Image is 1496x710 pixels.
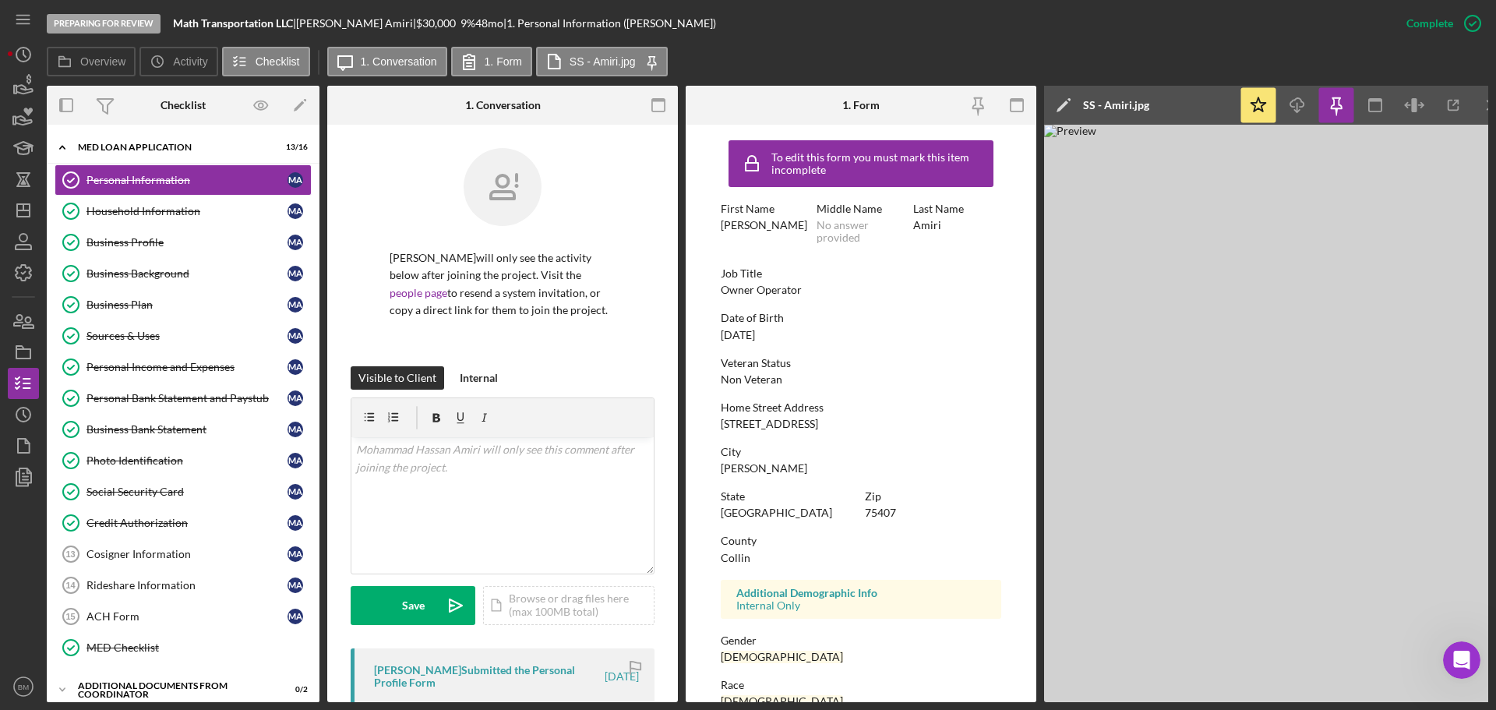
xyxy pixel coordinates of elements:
[721,203,809,215] div: First Name
[842,99,880,111] div: 1. Form
[55,570,312,601] a: 14Rideshare InformationMA
[288,359,303,375] div: M A
[817,219,905,244] div: No answer provided
[351,366,444,390] button: Visible to Client
[288,422,303,437] div: M A
[55,632,312,663] a: MED Checklist
[736,587,986,599] div: Additional Demographic Info
[721,552,750,564] div: Collin
[65,549,75,559] tspan: 13
[865,507,896,519] div: 75407
[55,476,312,507] a: Social Security CardMA
[721,462,807,475] div: [PERSON_NAME]
[721,373,782,386] div: Non Veteran
[503,17,716,30] div: | 1. Personal Information ([PERSON_NAME])
[288,297,303,313] div: M A
[55,383,312,414] a: Personal Bank Statement and PaystubMA
[721,446,1001,458] div: City
[351,586,475,625] button: Save
[1406,8,1453,39] div: Complete
[721,312,1001,324] div: Date of Birth
[55,414,312,445] a: Business Bank StatementMA
[460,17,475,30] div: 9 %
[721,401,1001,414] div: Home Street Address
[78,143,269,152] div: MED Loan Application
[721,679,1001,691] div: Race
[55,196,312,227] a: Household InformationMA
[361,55,437,68] label: 1. Conversation
[86,454,288,467] div: Photo Identification
[1083,99,1149,111] div: SS - Amiri.jpg
[721,695,843,708] div: [DEMOGRAPHIC_DATA]
[65,612,75,621] tspan: 15
[288,609,303,624] div: M A
[721,284,802,296] div: Owner Operator
[865,490,1001,503] div: Zip
[86,610,288,623] div: ACH Form
[721,357,1001,369] div: Veteran Status
[256,55,300,68] label: Checklist
[721,651,843,663] div: [DEMOGRAPHIC_DATA]
[736,599,986,612] div: Internal Only
[327,47,447,76] button: 1. Conversation
[222,47,310,76] button: Checklist
[358,366,436,390] div: Visible to Client
[721,418,818,430] div: [STREET_ADDRESS]
[280,685,308,694] div: 0 / 2
[86,423,288,436] div: Business Bank Statement
[288,453,303,468] div: M A
[296,17,416,30] div: [PERSON_NAME] Amiri |
[288,328,303,344] div: M A
[55,539,312,570] a: 13Cosigner InformationMA
[913,203,1001,215] div: Last Name
[173,16,293,30] b: Math Transportation LLC
[771,151,990,176] div: To edit this form you must mark this item incomplete
[86,361,288,373] div: Personal Income and Expenses
[55,164,312,196] a: Personal InformationMA
[288,172,303,188] div: M A
[161,99,206,111] div: Checklist
[80,55,125,68] label: Overview
[55,258,312,289] a: Business BackgroundMA
[465,99,541,111] div: 1. Conversation
[570,55,636,68] label: SS - Amiri.jpg
[8,671,39,702] button: BM
[721,634,1001,647] div: Gender
[390,249,616,320] p: [PERSON_NAME] will only see the activity below after joining the project. Visit the to resend a s...
[721,490,857,503] div: State
[721,329,755,341] div: [DATE]
[55,507,312,539] a: Credit AuthorizationMA
[86,298,288,311] div: Business Plan
[1443,641,1480,679] iframe: Intercom live chat
[55,227,312,258] a: Business ProfileMA
[460,366,498,390] div: Internal
[86,205,288,217] div: Household Information
[475,17,503,30] div: 48 mo
[452,366,506,390] button: Internal
[173,55,207,68] label: Activity
[485,55,522,68] label: 1. Form
[55,601,312,632] a: 15ACH FormMA
[18,683,29,691] text: BM
[721,535,1001,547] div: County
[721,219,807,231] div: [PERSON_NAME]
[65,581,76,590] tspan: 14
[86,579,288,592] div: Rideshare Information
[55,289,312,320] a: Business PlanMA
[390,286,447,299] a: people page
[288,515,303,531] div: M A
[86,517,288,529] div: Credit Authorization
[47,47,136,76] button: Overview
[288,578,303,593] div: M A
[86,330,288,342] div: Sources & Uses
[55,445,312,476] a: Photo IdentificationMA
[817,203,905,215] div: Middle Name
[86,641,311,654] div: MED Checklist
[288,235,303,250] div: M A
[78,681,269,699] div: Additional Documents from Coordinator
[374,664,602,689] div: [PERSON_NAME] Submitted the Personal Profile Form
[280,143,308,152] div: 13 / 16
[451,47,532,76] button: 1. Form
[86,548,288,560] div: Cosigner Information
[913,219,941,231] div: Amiri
